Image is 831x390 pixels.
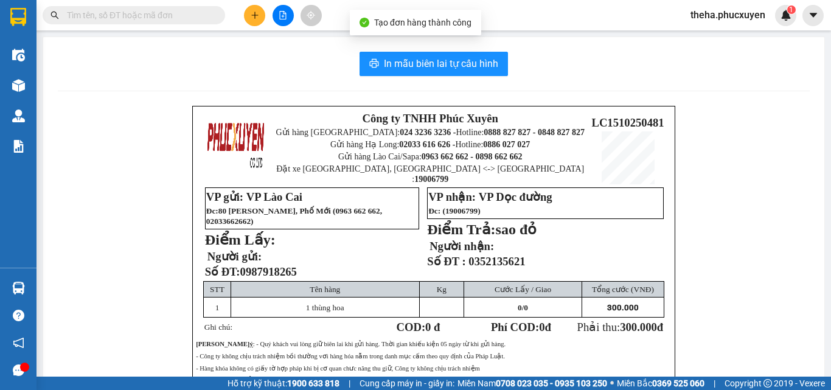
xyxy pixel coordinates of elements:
strong: Công ty TNHH Phúc Xuyên [362,112,498,125]
strong: 024 3236 3236 - [6,46,122,68]
strong: 19006799 [414,175,448,184]
span: 1 [789,5,793,14]
strong: Số ĐT : [427,255,466,268]
strong: 0708 023 035 - 0935 103 250 [496,378,607,388]
strong: 02033 616 626 - [399,140,455,149]
span: 0 [518,303,522,312]
img: warehouse-icon [12,79,25,92]
span: Kg [437,285,447,294]
strong: Phí COD: đ [491,321,551,333]
strong: Điểm Lấy: [205,232,276,248]
button: file-add [273,5,294,26]
strong: 0888 827 827 - 0848 827 827 [26,57,122,78]
span: file-add [279,11,287,19]
input: Tìm tên, số ĐT hoặc mã đơn [67,9,210,22]
strong: Số ĐT: [205,265,297,278]
button: caret-down [802,5,824,26]
span: 300.000 [607,303,639,312]
button: aim [301,5,322,26]
span: 0 đ [425,321,440,333]
strong: Người nhận: [429,240,494,252]
strong: VP nhận: [428,190,476,203]
span: STT [210,285,224,294]
span: question-circle [13,310,24,321]
strong: Công ty TNHH Phúc Xuyên [13,6,114,32]
span: Phải thu: [577,321,664,333]
span: aim [307,11,315,19]
span: search [50,11,59,19]
strong: VP gửi: [206,190,243,203]
img: icon-new-feature [781,10,791,21]
strong: 0888 827 827 - 0848 827 827 [484,128,585,137]
button: printerIn mẫu biên lai tự cấu hình [360,52,508,76]
span: Tổng cước (VNĐ) [592,285,654,294]
span: caret-down [808,10,819,21]
span: 0 [539,321,544,333]
span: message [13,364,24,376]
button: plus [244,5,265,26]
span: | [349,377,350,390]
img: logo-vxr [10,8,26,26]
span: Gửi hàng [GEOGRAPHIC_DATA]: Hotline: [276,128,585,137]
img: warehouse-icon [12,282,25,294]
span: Người gửi: [207,250,262,263]
span: : - Quý khách vui lòng giữ biên lai khi gửi hàng. Thời gian khiếu kiện 05 ngày từ khi gửi hàng. [196,341,506,347]
span: Hỗ trợ kỹ thuật: [228,377,339,390]
span: sao đỏ [496,221,537,237]
span: Cước Lấy / Giao [495,285,551,294]
span: 1 thùng hoa [306,303,344,312]
span: Gửi hàng [GEOGRAPHIC_DATA]: Hotline: [5,35,122,78]
img: logo [206,114,266,174]
span: VP Dọc đường [479,190,552,203]
span: Tên hàng [310,285,340,294]
span: đ [657,321,663,333]
span: VP Lào Cai [246,190,302,203]
img: solution-icon [12,140,25,153]
strong: 1900 633 818 [287,378,339,388]
span: Miền Bắc [617,377,704,390]
span: Đc 80 [PERSON_NAME], Phố Mới ( [206,206,382,226]
sup: 1 [787,5,796,14]
span: LC1510250481 [591,116,664,129]
span: | [714,377,715,390]
strong: COD: [396,321,440,333]
strong: 0369 525 060 [652,378,704,388]
span: 0352135621 [468,255,525,268]
span: Cung cấp máy in - giấy in: [360,377,454,390]
span: In mẫu biên lai tự cấu hình [384,56,498,71]
span: Đc: ( [428,206,481,215]
span: /0 [518,303,528,312]
strong: 0963 662 662 - 0898 662 662 [422,152,523,161]
strong: Điểm Trả: [427,221,495,237]
span: - Công ty không chịu trách nhiệm bồi thường vơi hàng hóa nằm trong danh mục cấm theo quy định của... [196,353,505,360]
span: 300.000 [620,321,657,333]
span: Gửi hàng Lào Cai/Sapa: [338,152,523,161]
span: Tạo đơn hàng thành công [374,18,471,27]
strong: 0886 027 027 [483,140,530,149]
span: Gửi hàng Hạ Long: Hotline: [11,82,117,114]
span: : [215,206,218,215]
span: 0987918265 [240,265,297,278]
span: ⚪️ [610,381,614,386]
span: Ghi chú: [204,322,232,332]
strong: [PERSON_NAME] [196,341,249,347]
strong: 024 3236 3236 - [400,128,456,137]
span: 0963 662 662, 02033662662) [206,206,382,226]
strong: ý [249,341,252,347]
span: Miền Nam [457,377,607,390]
span: Đặt xe [GEOGRAPHIC_DATA], [GEOGRAPHIC_DATA] <-> [GEOGRAPHIC_DATA] : [276,164,584,184]
img: warehouse-icon [12,110,25,122]
img: warehouse-icon [12,49,25,61]
span: printer [369,58,379,70]
span: 19006799) [445,206,481,215]
span: Gửi hàng Hạ Long: Hotline: [330,140,530,149]
span: plus [251,11,259,19]
span: copyright [763,379,772,388]
span: theha.phucxuyen [681,7,775,23]
span: 1 [215,303,220,312]
span: - Hàng khóa không có giấy tờ hợp pháp khi bị cơ quan chưc năng thu giữ, Công ty không chịu trách ... [196,365,480,372]
span: notification [13,337,24,349]
span: check-circle [360,18,369,27]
